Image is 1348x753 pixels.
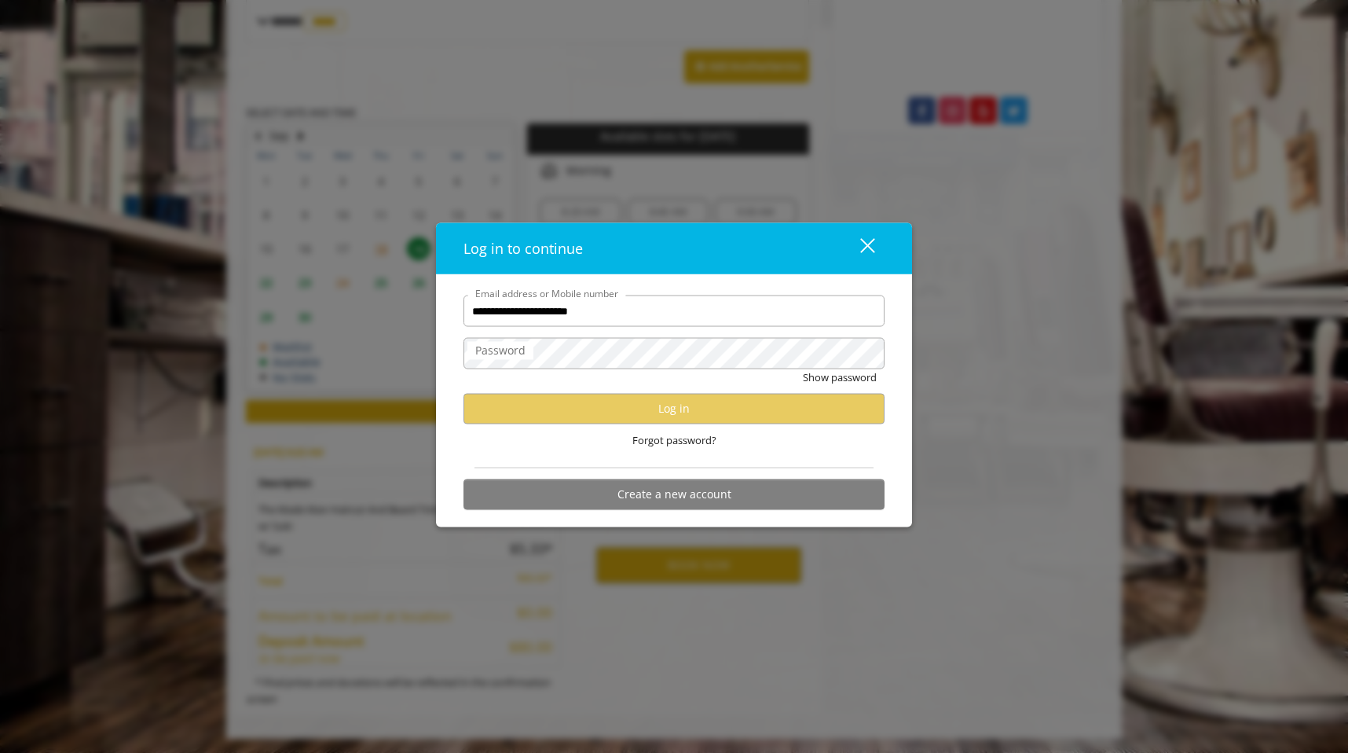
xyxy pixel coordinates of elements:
button: Show password [803,369,877,386]
button: Log in [463,393,885,424]
span: Log in to continue [463,239,583,258]
button: Create a new account [463,479,885,509]
label: Email address or Mobile number [467,286,626,301]
div: close dialog [842,237,874,260]
span: Forgot password? [632,432,716,449]
button: close dialog [831,233,885,265]
input: Email address or Mobile number [463,296,885,327]
input: Password [463,338,885,369]
label: Password [467,342,533,359]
